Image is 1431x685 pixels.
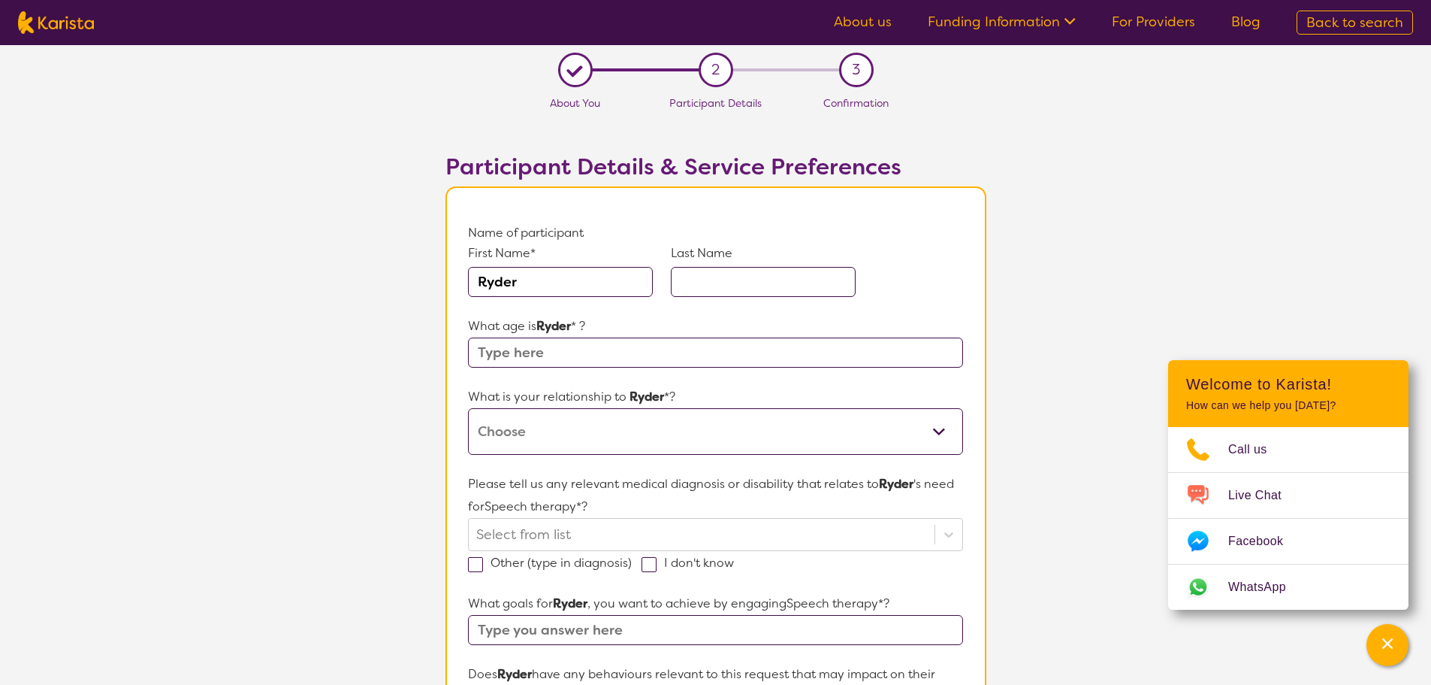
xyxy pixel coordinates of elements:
[1228,576,1304,599] span: WhatsApp
[1186,399,1390,412] p: How can we help you [DATE]?
[1186,375,1390,393] h2: Welcome to Karista!
[669,96,762,110] span: Participant Details
[1231,13,1260,31] a: Blog
[497,666,532,682] strong: Ryder
[468,315,962,338] p: What age is * ?
[468,473,962,518] p: Please tell us any relevant medical diagnosis or disability that relates to 's need for Speech th...
[1297,11,1413,35] a: Back to search
[553,596,587,611] strong: Ryder
[1168,565,1408,610] a: Web link opens in a new tab.
[468,593,962,615] p: What goals for , you want to achieve by engaging Speech therapy *?
[1112,13,1195,31] a: For Providers
[852,59,860,81] span: 3
[550,96,600,110] span: About You
[1228,484,1300,507] span: Live Chat
[468,338,962,368] input: Type here
[1168,360,1408,610] div: Channel Menu
[834,13,892,31] a: About us
[1168,427,1408,610] ul: Choose channel
[445,153,986,180] h2: Participant Details & Service Preferences
[1366,624,1408,666] button: Channel Menu
[468,386,962,408] p: What is your relationship to *?
[1228,530,1301,553] span: Facebook
[468,615,962,645] input: Type you answer here
[671,244,856,262] p: Last Name
[711,59,720,81] span: 2
[468,244,653,262] p: First Name*
[1306,14,1403,32] span: Back to search
[879,476,913,492] strong: Ryder
[629,389,664,405] strong: Ryder
[18,11,94,34] img: Karista logo
[468,222,962,244] p: Name of participant
[928,13,1076,31] a: Funding Information
[563,59,587,82] div: L
[823,96,889,110] span: Confirmation
[1228,438,1285,461] span: Call us
[468,555,642,571] label: Other (type in diagnosis)
[642,555,744,571] label: I don't know
[536,318,571,334] strong: Ryder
